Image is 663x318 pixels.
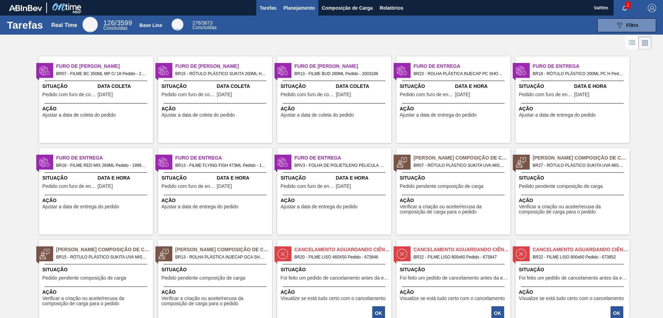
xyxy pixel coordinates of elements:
[400,289,509,296] span: Ação
[295,63,391,70] span: Furo de Coleta
[192,25,217,30] span: Concluídas
[400,92,453,97] span: Pedido com furo de entrega
[519,197,628,204] span: Ação
[281,105,390,112] span: Ação
[519,83,573,90] span: Situação
[162,83,215,90] span: Situação
[400,112,477,118] span: Ajustar a data de entrega do pedido
[414,154,510,162] span: Pedido Aguardando Composição de Carga
[281,83,334,90] span: Situação
[414,162,505,169] span: BR07 - RÓTULO PLÁSTICO SUKITA UVA MISTA 200ML H Pedido - 2029810
[281,204,358,209] span: Ajustar a data de entrega do pedido
[175,246,272,253] span: Pedido Aguardando Composição de Carga
[162,296,270,307] span: Verificar a criação ou aceite/recusa da composição de carga para o pedido
[56,154,153,162] span: Furo de Entrega
[175,63,272,70] span: Furo de Coleta
[42,92,96,97] span: Pedido com furo de coleta
[625,1,631,9] span: 1
[400,266,509,273] span: Situação
[400,204,509,215] span: Verificar a criação ou aceite/recusa da composição de carga para o pedido
[162,197,270,204] span: Ação
[397,249,407,259] img: status
[42,275,126,281] span: Pedido pendente composição de carga
[103,25,127,31] span: Concluídas
[574,92,589,97] span: 19/09/2025,
[281,112,354,118] span: Ajustar a data de coleta do pedido
[295,70,386,78] span: BR13 - FILME BUD 269ML Pedido - 2003188
[42,289,151,296] span: Ação
[162,112,235,118] span: Ajustar a data de coleta do pedido
[455,92,470,97] span: 04/09/2025,
[400,296,505,301] span: Visualize se está tudo certo com o cancelamento
[574,83,628,90] span: Data e Hora
[336,174,390,182] span: Data e Hora
[414,70,505,78] span: BR23 - ROLHA PLÁSTICA INJECAP PC SHORT Pedido - 2013903
[397,65,407,76] img: status
[414,253,505,261] span: BR22 - FILME LISO 800x60 Pedido - 673847
[51,22,77,28] div: Real Time
[400,105,509,112] span: Ação
[175,70,267,78] span: BR15 - RÓTULO PLÁSTICO SUKITA 200ML H Pedido - 2002403
[533,154,630,162] span: Pedido Aguardando Composição de Carga
[519,266,628,273] span: Situação
[400,197,509,204] span: Ação
[39,65,50,76] img: status
[519,174,628,182] span: Situação
[42,204,119,209] span: Ajustar a data de entrega do pedido
[39,249,50,259] img: status
[162,204,239,209] span: Ajustar a data de entrega do pedido
[98,83,151,90] span: Data Coleta
[158,65,169,76] img: status
[162,105,270,112] span: Ação
[648,4,656,12] img: Logout
[336,184,351,189] span: 19/09/2025,
[42,105,151,112] span: Ação
[281,174,334,182] span: Situação
[295,253,386,261] span: BR20 - FILME LISO 460X50 Pedido - 673846
[103,20,132,30] div: Real Time
[336,83,390,90] span: Data Coleta
[162,275,246,281] span: Pedido pendente composição de carga
[175,154,272,162] span: Furo de Entrega
[597,18,656,32] button: Filtro
[380,4,403,12] span: Relatórios
[295,246,391,253] span: Cancelamento aguardando ciência
[162,266,270,273] span: Situação
[414,246,510,253] span: Cancelamento aguardando ciência
[519,289,628,296] span: Ação
[162,174,215,182] span: Situação
[172,19,183,30] div: Base Line
[516,249,526,259] img: status
[56,63,153,70] span: Furo de Coleta
[533,70,624,78] span: BR18 - RÓTULO PLÁSTICO 200ML PC H Pedido - 2008212
[56,162,147,169] span: BR18 - FILME RED MIX 269ML Pedido - 1999661
[400,275,509,281] span: Foi feito um pedido de cancelamento antes da etapa de aguardando faturamento
[295,162,386,169] span: BRV3 - FOLHA DE POLIETILENO PELICULA POLIETILEN Pedido - 2031793
[281,275,390,281] span: Foi feito um pedido de cancelamento antes da etapa de aguardando faturamento
[42,296,151,307] span: Verificar a criação ou aceite/recusa da composição de carga para o pedido
[162,92,215,97] span: Pedido com furo de coleta
[322,4,373,12] span: Composição de Carga
[56,253,147,261] span: BR15 - RÓTULO PLÁSTICO SUKITA UVA MISTA 200ML H Pedido - 2029812
[614,3,636,13] button: Notificações
[519,296,624,301] span: Visualize se está tudo certo com o cancelamento
[281,266,390,273] span: Situação
[56,70,147,78] span: BR07 - FILME BC 350ML MP C/ 18 Pedido - 2034394
[42,83,96,90] span: Situação
[400,184,484,189] span: Pedido pendente composição de carga
[281,289,390,296] span: Ação
[284,4,315,12] span: Planejamento
[98,174,151,182] span: Data e Hora
[260,4,277,12] span: Tarefas
[519,112,596,118] span: Ajustar a data de entrega do pedido
[42,184,96,189] span: Pedido com furo de entrega
[162,289,270,296] span: Ação
[103,19,115,27] span: 126
[533,162,624,169] span: BR27 - RÓTULO PLÁSTICO SUKITA UVA MISTA 200ML H Pedido - 2029811
[158,249,169,259] img: status
[39,157,50,167] img: status
[9,5,42,11] img: TNhmsLtSVTkK8tSr43FrP2fwEKptu5GPRR3wAAAABJRU5ErkJggg==
[192,21,217,30] div: Base Line
[519,275,628,281] span: Foi feito um pedido de cancelamento antes da etapa de aguardando faturamento
[162,184,215,189] span: Pedido com furo de entrega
